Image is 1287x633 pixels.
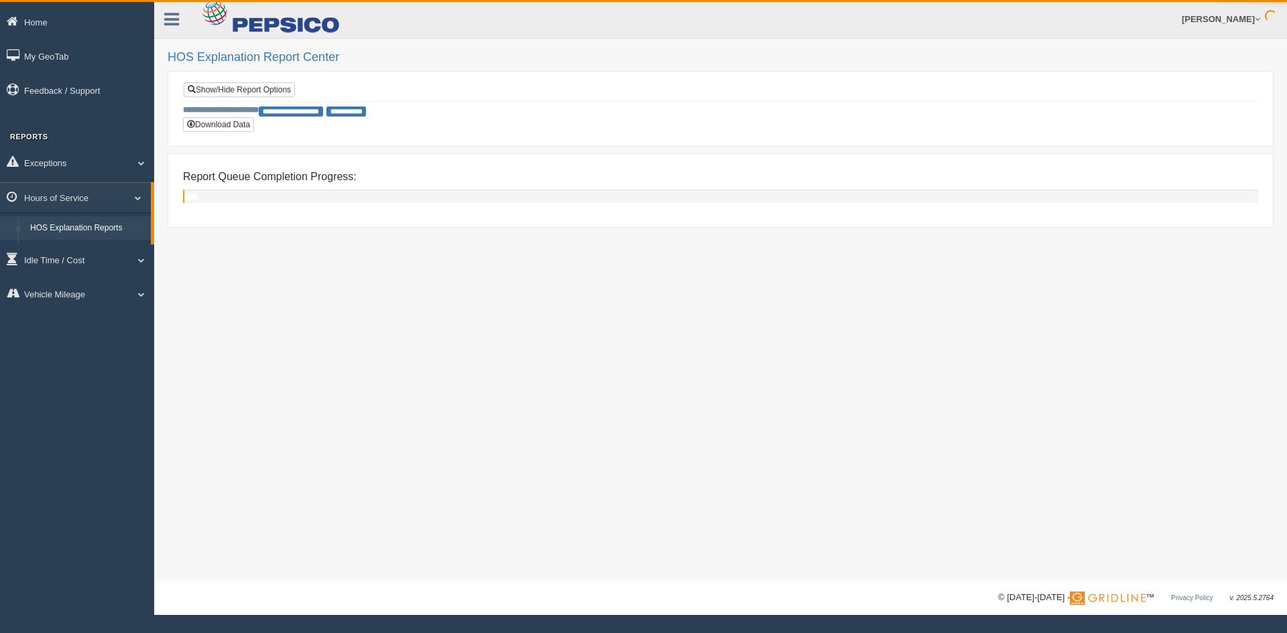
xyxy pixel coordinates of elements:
a: HOS Violation Audit Reports [24,240,151,264]
span: v. 2025.5.2764 [1230,594,1274,602]
h4: Report Queue Completion Progress: [183,171,1258,183]
a: Privacy Policy [1171,594,1213,602]
div: © [DATE]-[DATE] - ™ [998,591,1274,605]
h2: HOS Explanation Report Center [168,51,1274,64]
a: Show/Hide Report Options [184,82,295,97]
a: HOS Explanation Reports [24,216,151,240]
button: Download Data [183,117,254,132]
img: Gridline [1070,591,1146,605]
